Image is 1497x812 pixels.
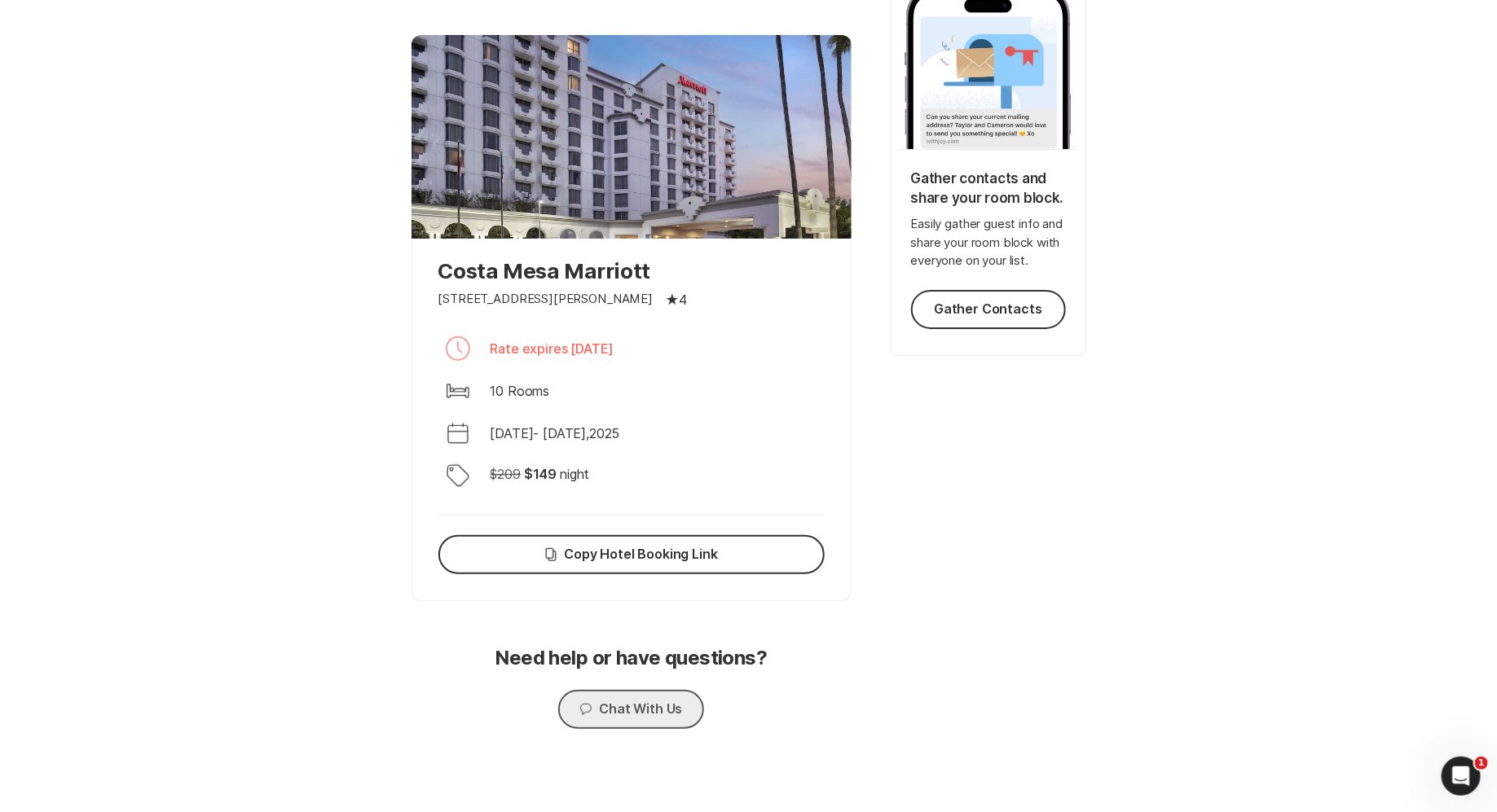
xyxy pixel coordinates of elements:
[438,258,825,283] p: Costa Mesa Marriott
[560,464,589,484] p: night
[1442,757,1481,796] iframe: Intercom live chat
[911,290,1066,329] button: Gather Contacts
[491,464,521,484] p: $ 209
[438,535,825,574] button: Copy Hotel Booking Link
[491,424,620,443] p: [DATE] - [DATE] , 2025
[558,690,703,729] button: Chat With Us
[491,339,614,358] p: Rate expires [DATE]
[495,647,768,670] p: Need help or have questions?
[524,464,557,484] p: $ 149
[438,290,654,309] p: [STREET_ADDRESS][PERSON_NAME]
[911,215,1066,270] p: Easily gather guest info and share your room block with everyone on your list.
[679,290,687,309] p: 4
[1475,757,1488,770] span: 1
[491,381,550,401] p: 10 Rooms
[911,169,1066,208] p: Gather contacts and share your room block.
